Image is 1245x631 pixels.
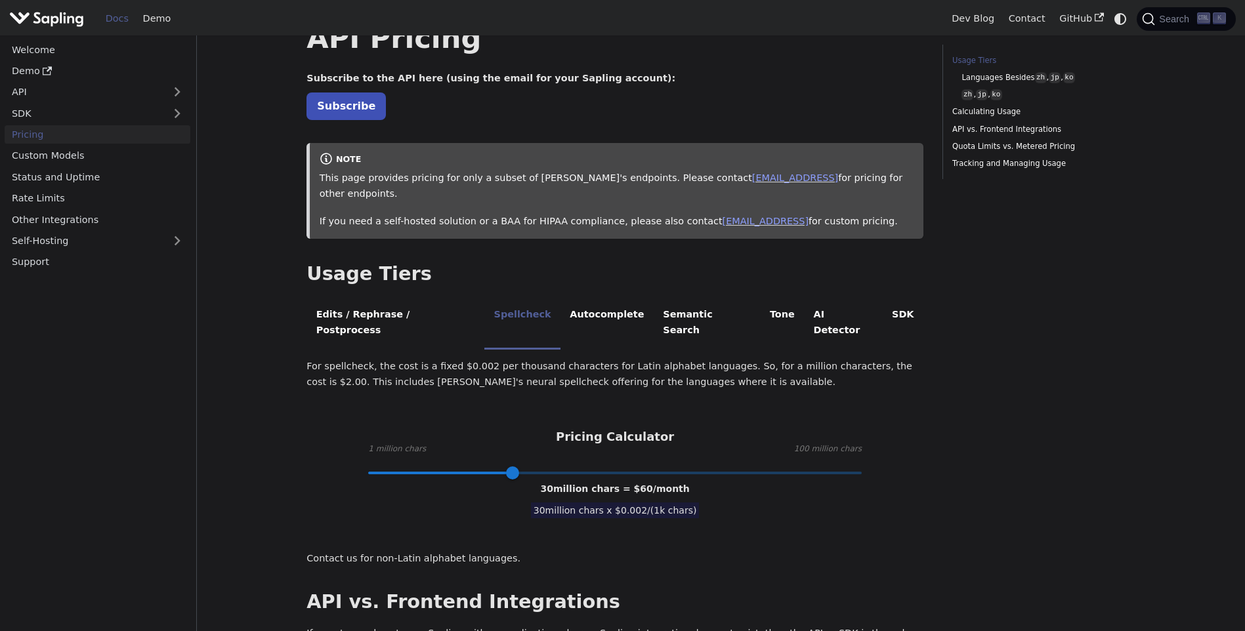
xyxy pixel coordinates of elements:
[1035,72,1047,83] code: zh
[5,146,190,165] a: Custom Models
[5,189,190,208] a: Rate Limits
[306,590,923,614] h2: API vs. Frontend Integrations
[961,89,1126,101] a: zh,jp,ko
[136,9,178,29] a: Demo
[952,140,1130,153] a: Quota Limits vs. Metered Pricing
[804,298,883,350] li: AI Detector
[952,54,1130,67] a: Usage Tiers
[531,502,700,518] span: 30 million chars x $ 0.002 /(1k chars)
[98,9,136,29] a: Docs
[1213,12,1226,24] kbd: K
[560,298,654,350] li: Autocomplete
[5,62,190,81] a: Demo
[9,9,89,28] a: Sapling.ai
[961,71,1126,84] a: Languages Besideszh,jp,ko
[761,298,805,350] li: Tone
[1111,9,1130,28] button: Switch between dark and light mode (currently system mode)
[5,125,190,144] a: Pricing
[306,73,675,83] strong: Subscribe to the API here (using the email for your Sapling account):
[654,298,761,350] li: Semantic Search
[368,443,426,456] span: 1 million chars
[1063,72,1075,83] code: ko
[723,216,809,226] a: [EMAIL_ADDRESS]
[5,232,190,251] a: Self-Hosting
[5,167,190,186] a: Status and Uptime
[164,83,190,102] button: Expand sidebar category 'API'
[306,262,923,286] h2: Usage Tiers
[1137,7,1235,31] button: Search (Ctrl+K)
[952,123,1130,136] a: API vs. Frontend Integrations
[320,171,914,202] p: This page provides pricing for only a subset of [PERSON_NAME]'s endpoints. Please contact for pri...
[5,210,190,229] a: Other Integrations
[5,83,164,102] a: API
[320,152,914,168] div: note
[1052,9,1110,29] a: GitHub
[1049,72,1061,83] code: jp
[944,9,1001,29] a: Dev Blog
[484,298,560,350] li: Spellcheck
[952,157,1130,170] a: Tracking and Managing Usage
[5,104,164,123] a: SDK
[990,89,1002,100] code: ko
[306,359,923,390] p: For spellcheck, the cost is a fixed $0.002 per thousand characters for Latin alphabet languages. ...
[976,89,988,100] code: jp
[1002,9,1053,29] a: Contact
[306,298,484,350] li: Edits / Rephrase / Postprocess
[5,253,190,272] a: Support
[961,89,973,100] code: zh
[320,214,914,230] p: If you need a self-hosted solution or a BAA for HIPAA compliance, please also contact for custom ...
[556,430,674,445] h3: Pricing Calculator
[9,9,84,28] img: Sapling.ai
[5,40,190,59] a: Welcome
[306,551,923,567] p: Contact us for non-Latin alphabet languages.
[306,92,386,119] a: Subscribe
[1155,14,1197,24] span: Search
[540,483,689,494] span: 30 million chars = $ 60 /month
[883,298,923,350] li: SDK
[794,443,862,456] span: 100 million chars
[164,104,190,123] button: Expand sidebar category 'SDK'
[752,173,838,183] a: [EMAIL_ADDRESS]
[306,20,923,56] h1: API Pricing
[952,106,1130,118] a: Calculating Usage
